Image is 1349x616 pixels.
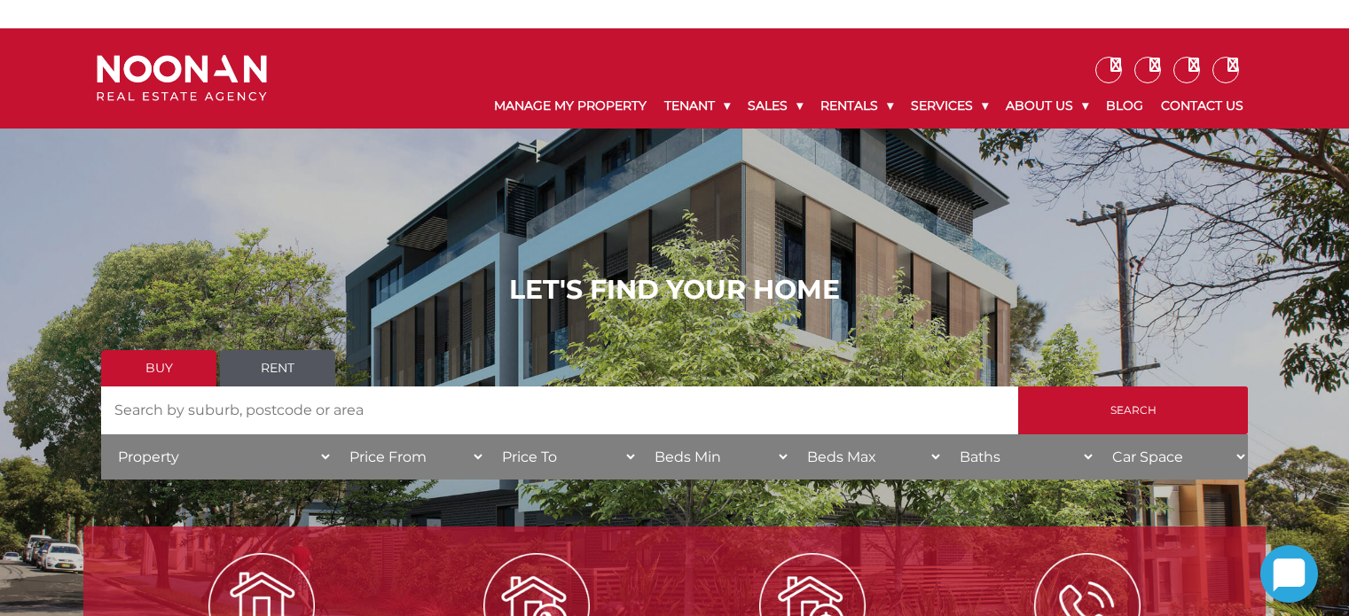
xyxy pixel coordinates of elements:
input: Search by suburb, postcode or area [101,386,1018,434]
a: Buy [101,350,216,386]
h1: LET'S FIND YOUR HOME [101,274,1248,306]
a: Sales [739,83,812,129]
a: About Us [997,83,1097,129]
a: Manage My Property [485,83,655,129]
img: Noonan Real Estate Agency [97,55,267,102]
a: Rent [220,350,335,386]
a: Tenant [655,83,739,129]
input: Search [1018,386,1248,434]
a: Rentals [812,83,902,129]
a: Services [902,83,997,129]
a: Blog [1097,83,1152,129]
a: Contact Us [1152,83,1252,129]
